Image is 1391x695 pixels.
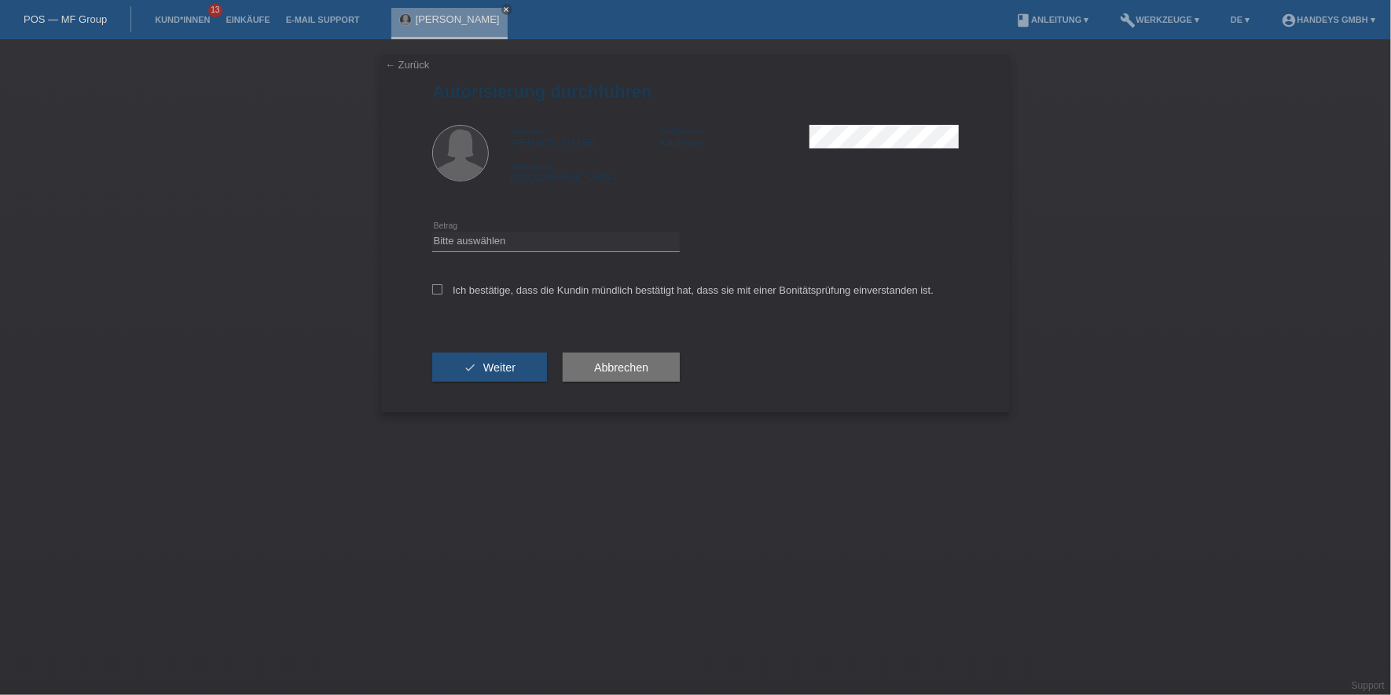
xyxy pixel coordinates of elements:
[594,361,648,374] span: Abbrechen
[1113,15,1208,24] a: buildWerkzeuge ▾
[511,126,545,136] span: Vorname
[432,284,934,296] label: Ich bestätige, dass die Kundin mündlich bestätigt hat, dass sie mit einer Bonitätsprüfung einvers...
[432,353,547,382] button: check Weiter
[1281,13,1297,28] i: account_circle
[24,13,107,25] a: POS — MF Group
[1352,680,1385,691] a: Support
[416,13,500,25] a: [PERSON_NAME]
[464,361,476,374] i: check
[511,160,660,184] div: [GEOGRAPHIC_DATA]
[511,162,554,171] span: Nationalität
[660,126,702,136] span: Nachname
[1121,13,1136,28] i: build
[511,125,660,148] div: [PERSON_NAME]
[278,15,368,24] a: E-Mail Support
[1273,15,1383,24] a: account_circleHandeys GmbH ▾
[483,361,516,374] span: Weiter
[147,15,218,24] a: Kund*innen
[660,125,809,148] div: Kaufmann
[1007,15,1096,24] a: bookAnleitung ▾
[563,353,680,382] button: Abbrechen
[503,5,511,13] i: close
[501,4,512,15] a: close
[208,4,222,17] span: 13
[218,15,277,24] a: Einkäufe
[432,82,959,101] h1: Autorisierung durchführen
[385,59,429,71] a: ← Zurück
[1015,13,1031,28] i: book
[1223,15,1257,24] a: DE ▾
